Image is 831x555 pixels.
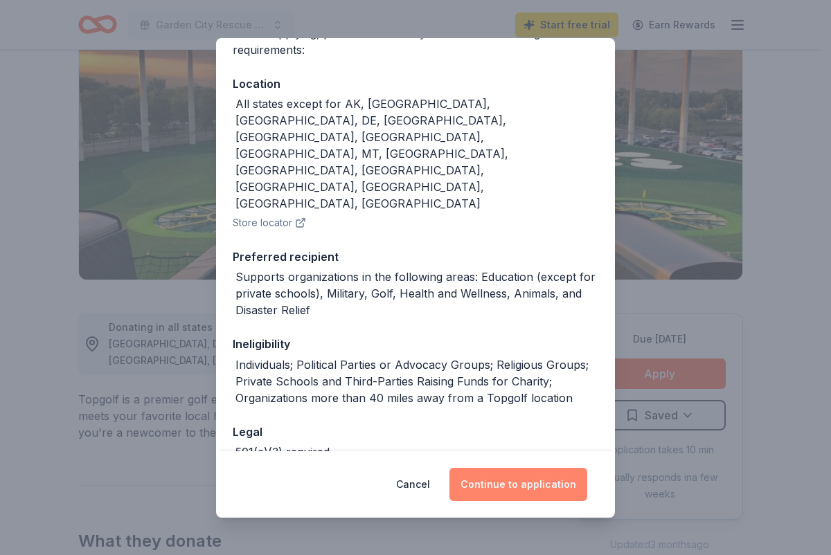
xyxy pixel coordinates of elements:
div: Supports organizations in the following areas: Education (except for private schools), Military, ... [235,269,598,318]
div: Legal [233,423,598,441]
button: Continue to application [449,468,587,501]
div: Before applying, please make sure you fulfill the following requirements: [233,25,598,58]
div: Ineligibility [233,335,598,353]
button: Store locator [233,215,306,231]
div: Individuals; Political Parties or Advocacy Groups; Religious Groups; Private Schools and Third-Pa... [235,356,598,406]
div: 501(c)(3) required [235,444,330,460]
div: All states except for AK, [GEOGRAPHIC_DATA], [GEOGRAPHIC_DATA], DE, [GEOGRAPHIC_DATA], [GEOGRAPHI... [235,95,598,212]
div: Preferred recipient [233,248,598,266]
div: Location [233,75,598,93]
button: Cancel [396,468,430,501]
